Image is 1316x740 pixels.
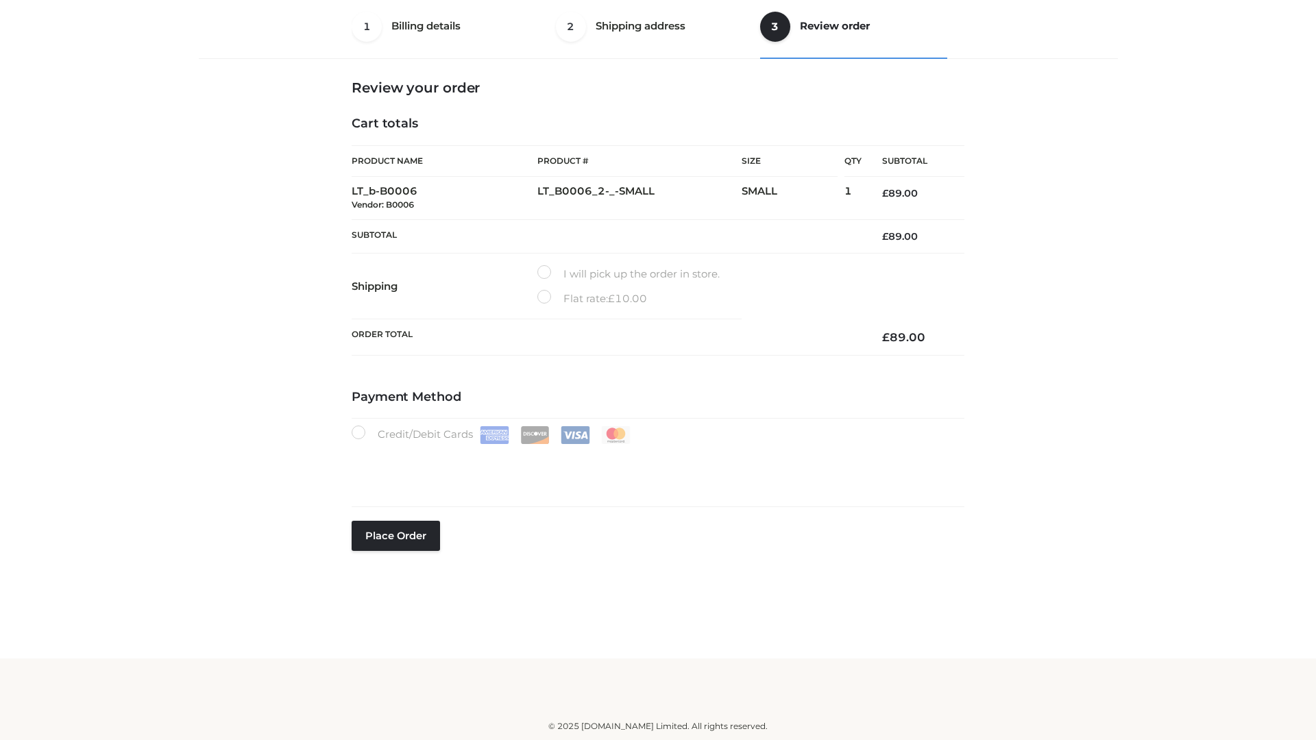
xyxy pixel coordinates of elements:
th: Subtotal [352,219,862,253]
span: £ [882,230,888,243]
img: Mastercard [601,426,631,444]
label: Credit/Debit Cards [352,425,632,444]
span: £ [608,292,615,305]
bdi: 89.00 [882,230,918,243]
td: LT_B0006_2-_-SMALL [537,177,742,220]
td: SMALL [742,177,844,220]
th: Qty [844,145,862,177]
img: Discover [520,426,550,444]
th: Product # [537,145,742,177]
th: Order Total [352,319,862,356]
div: © 2025 [DOMAIN_NAME] Limited. All rights reserved. [204,719,1112,733]
td: 1 [844,177,862,220]
iframe: Secure payment input frame [349,441,962,491]
td: LT_b-B0006 [352,177,537,220]
bdi: 89.00 [882,187,918,199]
small: Vendor: B0006 [352,199,414,210]
h4: Payment Method [352,390,964,405]
th: Size [742,146,838,177]
img: Amex [480,426,509,444]
img: Visa [561,426,590,444]
label: Flat rate: [537,290,647,308]
th: Product Name [352,145,537,177]
th: Subtotal [862,146,964,177]
h4: Cart totals [352,116,964,132]
th: Shipping [352,254,537,319]
span: £ [882,330,890,344]
button: Place order [352,521,440,551]
bdi: 89.00 [882,330,925,344]
h3: Review your order [352,79,964,96]
span: £ [882,187,888,199]
bdi: 10.00 [608,292,647,305]
label: I will pick up the order in store. [537,265,720,283]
